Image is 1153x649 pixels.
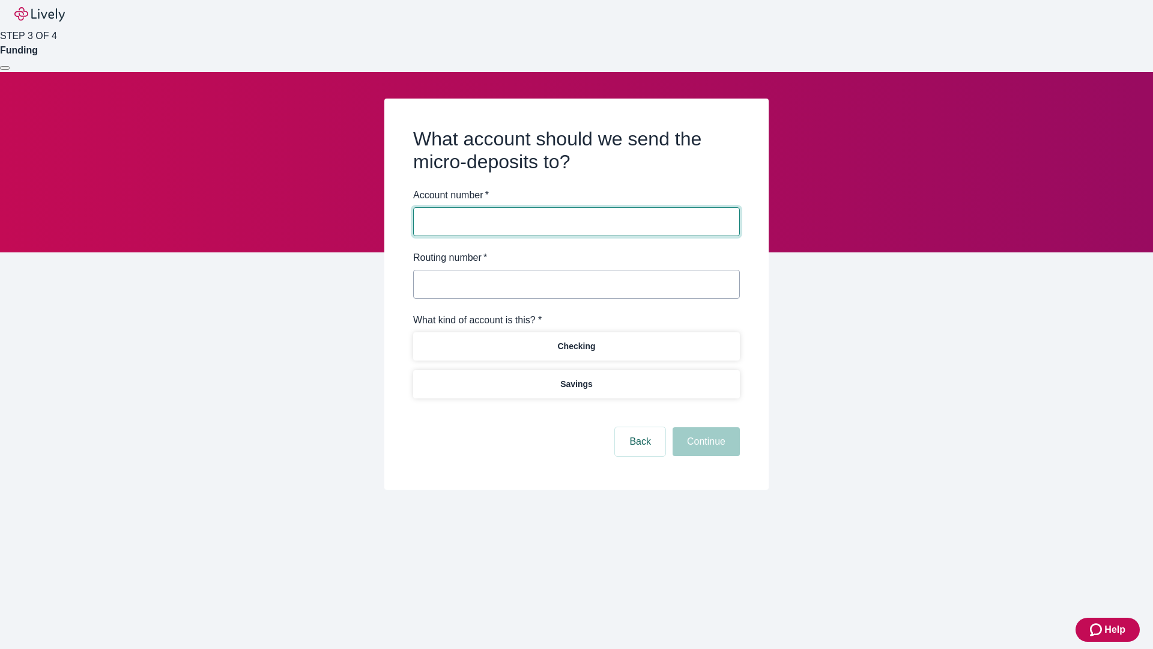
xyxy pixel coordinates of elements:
[413,127,740,174] h2: What account should we send the micro-deposits to?
[413,332,740,361] button: Checking
[14,7,65,22] img: Lively
[1076,618,1140,642] button: Zendesk support iconHelp
[557,340,595,353] p: Checking
[560,378,593,391] p: Savings
[1104,623,1125,637] span: Help
[413,251,487,265] label: Routing number
[1090,623,1104,637] svg: Zendesk support icon
[413,188,489,203] label: Account number
[413,313,542,328] label: What kind of account is this? *
[413,370,740,398] button: Savings
[615,427,665,456] button: Back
